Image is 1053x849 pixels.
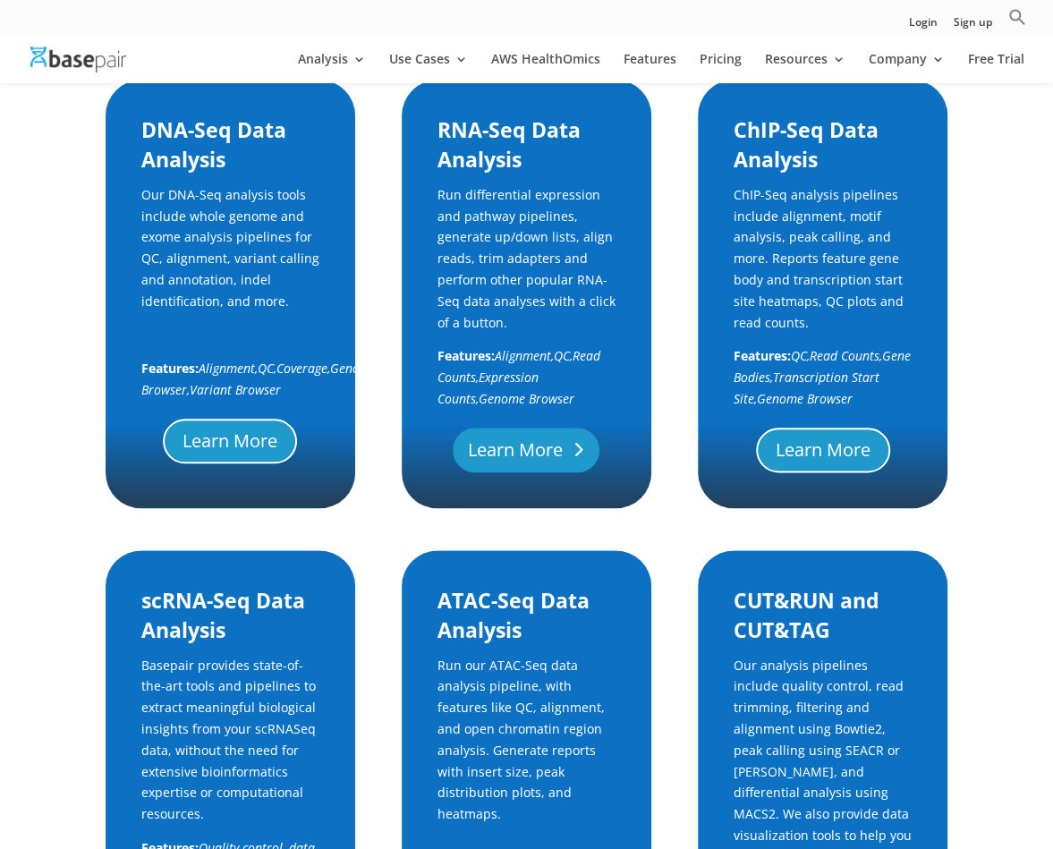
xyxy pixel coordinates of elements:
a: Pricing [700,53,742,83]
a: Free Trial [968,53,1024,83]
a: Analysis [298,53,366,83]
h2: ChIP-Seq Data Analysis [734,115,912,184]
h2: DNA-Seq Data Analysis [141,115,319,184]
b: Features: [437,347,495,364]
img: Basepair [30,47,126,72]
span: Read Counts, [437,347,600,386]
span: QC, [258,360,276,377]
a: Sign up [954,17,992,36]
a: Company [869,53,945,83]
p: Run our ATAC-Seq data analysis pipeline, with features like QC, alignment, and open chromatin reg... [437,655,616,837]
p: ChIP-Seq analysis pipelines include alignment, motif analysis, peak calling, and more. Reports fe... [734,184,912,346]
span: Genome Browser [757,390,853,407]
a: AWS HealthOmics [491,53,600,83]
span: Expression Counts, [437,369,539,407]
span: Read Counts, [810,347,882,364]
b: Features: [734,347,791,364]
iframe: Drift Widget Chat Controller [964,760,1032,828]
a: Login [909,17,938,36]
span: Alignment, [495,347,554,364]
a: Learn More [756,428,890,472]
h2: RNA-Seq Data Analysis [437,115,616,184]
p: Run differential expression and pathway pipelines, generate up/down lists, align reads, trim adap... [437,184,616,346]
a: Learn More [453,428,599,472]
span: Genome Browser [479,390,574,407]
a: Features [624,53,676,83]
a: Use Cases [389,53,468,83]
span: Alignment, [199,360,258,377]
p: Our DNA-Seq analysis tools include whole genome and exome analysis pipelines for QC, alignment, v... [141,184,319,325]
h2: CUT&RUN and CUT&TAG [734,586,912,655]
a: Resources [765,53,845,83]
b: Features: [141,360,199,377]
p: Basepair provides state-of-the-art tools and pipelines to extract meaningful biological insights ... [141,655,319,837]
a: Learn More [163,419,297,463]
span: Transcription Start Site, [734,369,879,407]
span: Coverage, [276,360,330,377]
h2: scRNA-Seq Data Analysis [141,586,319,655]
span: Variant Browser [190,381,281,398]
a: Search Icon Link [1008,8,1026,36]
h2: ATAC-Seq Data Analysis [437,586,616,655]
span: QC, [791,347,810,364]
span: QC, [554,347,573,364]
svg: Search [1008,8,1026,26]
